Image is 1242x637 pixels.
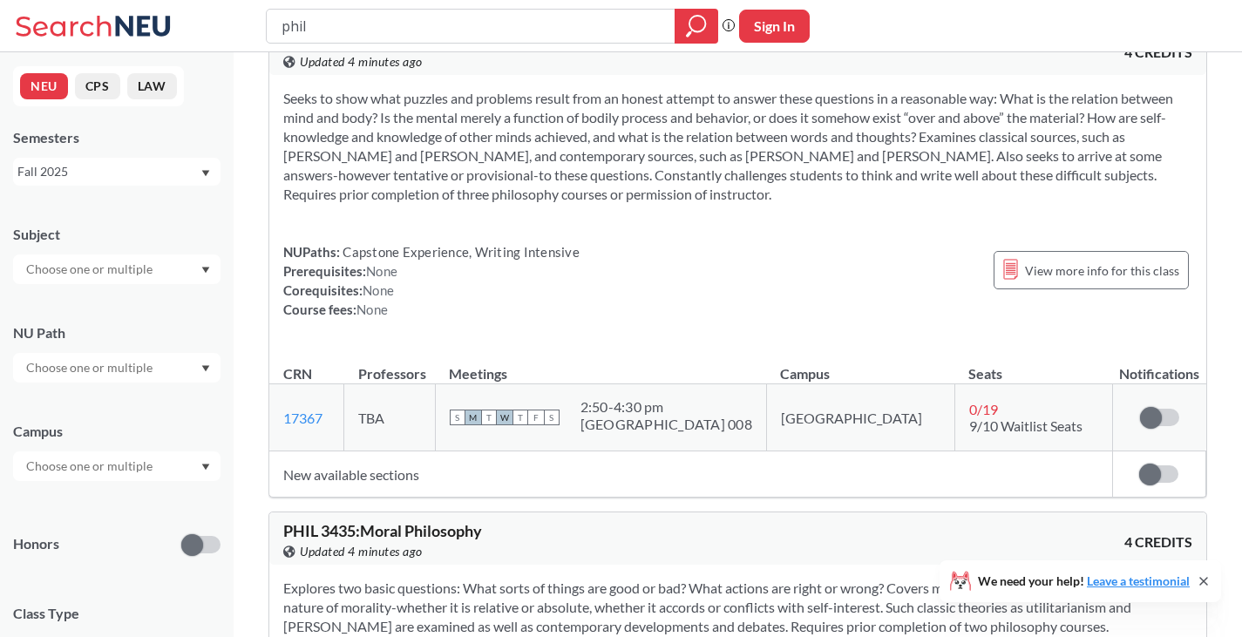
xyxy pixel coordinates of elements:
td: New available sections [269,451,1112,498]
div: 2:50 - 4:30 pm [580,398,752,416]
a: Leave a testimonial [1087,573,1190,588]
button: NEU [20,73,68,99]
section: Explores two basic questions: What sorts of things are good or bad? What actions are right or wro... [283,579,1192,636]
th: Professors [344,347,435,384]
span: Capstone Experience, Writing Intensive [340,244,580,260]
svg: Dropdown arrow [201,464,210,471]
svg: magnifying glass [686,14,707,38]
span: 4 CREDITS [1124,532,1192,552]
a: 17367 [283,410,322,426]
td: [GEOGRAPHIC_DATA] [766,384,954,451]
p: Honors [13,534,59,554]
span: None [363,282,394,298]
span: View more info for this class [1025,260,1179,281]
section: Seeks to show what puzzles and problems result from an honest attempt to answer these questions i... [283,89,1192,204]
input: Choose one or multiple [17,259,164,280]
div: Campus [13,422,221,441]
span: Updated 4 minutes ago [300,52,423,71]
input: Class, professor, course number, "phrase" [280,11,662,41]
div: NUPaths: Prerequisites: Corequisites: Course fees: [283,242,580,319]
th: Seats [954,347,1112,384]
span: PHIL 3435 : Moral Philosophy [283,521,482,540]
svg: Dropdown arrow [201,365,210,372]
span: 0 / 19 [969,401,998,417]
span: Updated 4 minutes ago [300,542,423,561]
svg: Dropdown arrow [201,170,210,177]
div: Semesters [13,128,221,147]
span: None [366,263,397,279]
div: magnifying glass [675,9,718,44]
span: 4 CREDITS [1124,43,1192,62]
div: CRN [283,364,312,383]
div: [GEOGRAPHIC_DATA] 008 [580,416,752,433]
svg: Dropdown arrow [201,267,210,274]
th: Meetings [435,347,766,384]
div: Dropdown arrow [13,353,221,383]
th: Campus [766,347,954,384]
span: S [450,410,465,425]
span: Class Type [13,604,221,623]
input: Choose one or multiple [17,456,164,477]
div: Fall 2025Dropdown arrow [13,158,221,186]
div: Subject [13,225,221,244]
input: Choose one or multiple [17,357,164,378]
span: 9/10 Waitlist Seats [969,417,1083,434]
div: Fall 2025 [17,162,200,181]
span: S [544,410,560,425]
td: TBA [344,384,435,451]
span: None [356,302,388,317]
div: Dropdown arrow [13,254,221,284]
span: We need your help! [978,575,1190,587]
div: Dropdown arrow [13,451,221,481]
span: F [528,410,544,425]
span: M [465,410,481,425]
th: Notifications [1112,347,1205,384]
span: T [512,410,528,425]
button: LAW [127,73,177,99]
button: Sign In [739,10,810,43]
div: NU Path [13,323,221,342]
span: W [497,410,512,425]
button: CPS [75,73,120,99]
span: T [481,410,497,425]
